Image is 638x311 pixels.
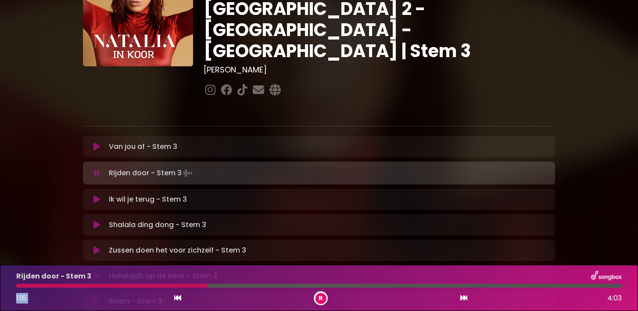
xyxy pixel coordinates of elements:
span: 1:16 [16,293,26,303]
font: Zussen doen het voor zichzelf - Stem 3 [109,245,246,255]
img: waveform4.gif [182,167,194,179]
font: Rijden door - Stem 3 [109,168,182,178]
font: 4:03 [607,293,622,303]
font: Shalala ding dong - Stem 3 [109,220,206,230]
font: Van jou af - Stem 3 [109,141,177,152]
font: Rijden door - Stem 3 [16,271,91,281]
font: [PERSON_NAME] [204,64,267,75]
font: Ik wil je terug - Stem 3 [109,194,187,204]
img: songbox-logo-white.png [591,271,622,282]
